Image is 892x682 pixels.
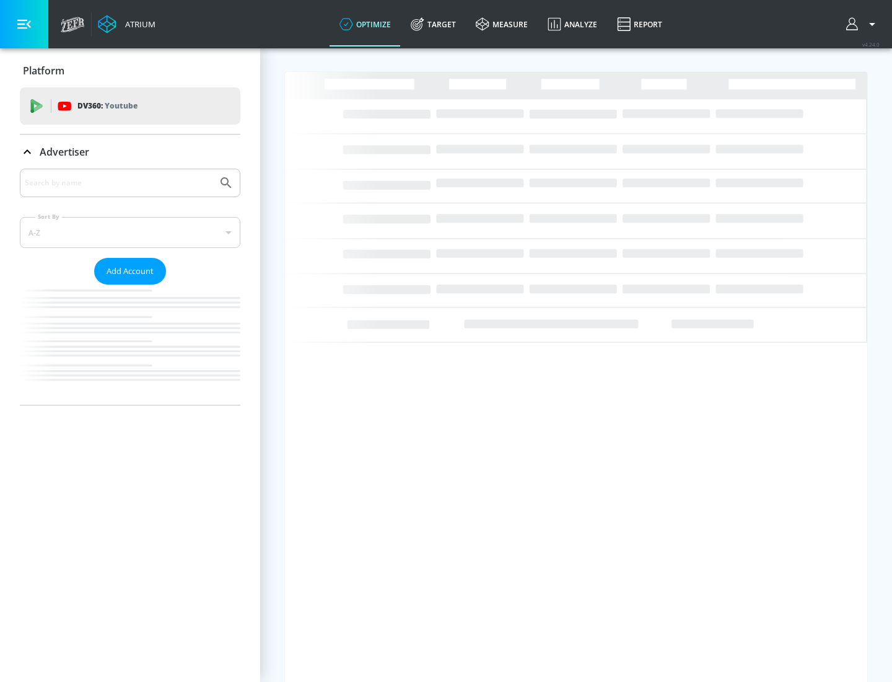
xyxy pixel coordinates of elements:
div: Atrium [120,19,155,30]
p: Advertiser [40,145,89,159]
p: DV360: [77,99,138,113]
a: measure [466,2,538,46]
p: Platform [23,64,64,77]
a: Target [401,2,466,46]
label: Sort By [35,213,62,221]
span: v 4.24.0 [862,41,880,48]
p: Youtube [105,99,138,112]
span: Add Account [107,264,154,278]
div: Advertiser [20,135,240,169]
a: optimize [330,2,401,46]
input: Search by name [25,175,212,191]
div: A-Z [20,217,240,248]
a: Atrium [98,15,155,33]
div: Advertiser [20,169,240,405]
a: Analyze [538,2,607,46]
div: Platform [20,53,240,88]
button: Add Account [94,258,166,285]
a: Report [607,2,672,46]
nav: list of Advertiser [20,285,240,405]
div: DV360: Youtube [20,87,240,125]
